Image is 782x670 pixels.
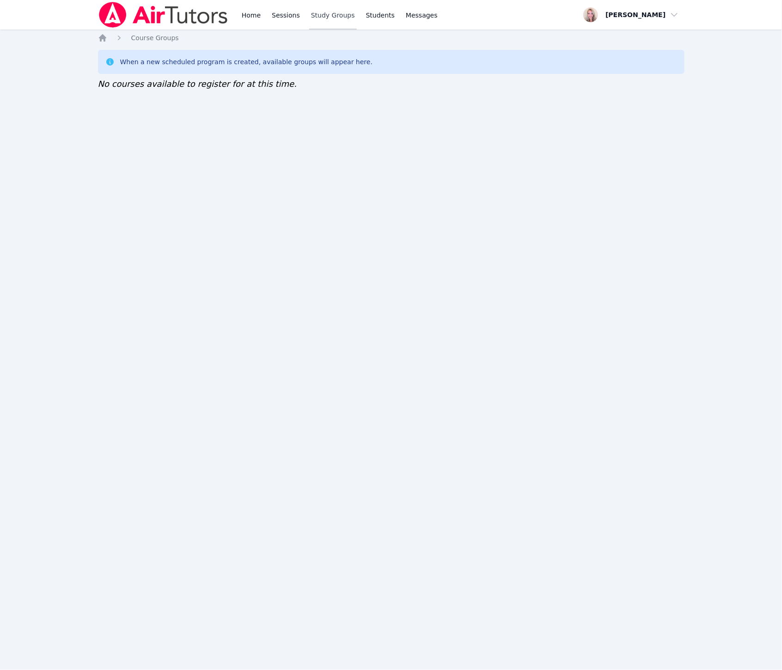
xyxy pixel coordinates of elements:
div: When a new scheduled program is created, available groups will appear here. [120,57,373,66]
span: Course Groups [131,34,179,42]
nav: Breadcrumb [98,33,684,42]
a: Course Groups [131,33,179,42]
span: No courses available to register for at this time. [98,79,297,89]
img: Air Tutors [98,2,229,28]
span: Messages [406,11,438,20]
